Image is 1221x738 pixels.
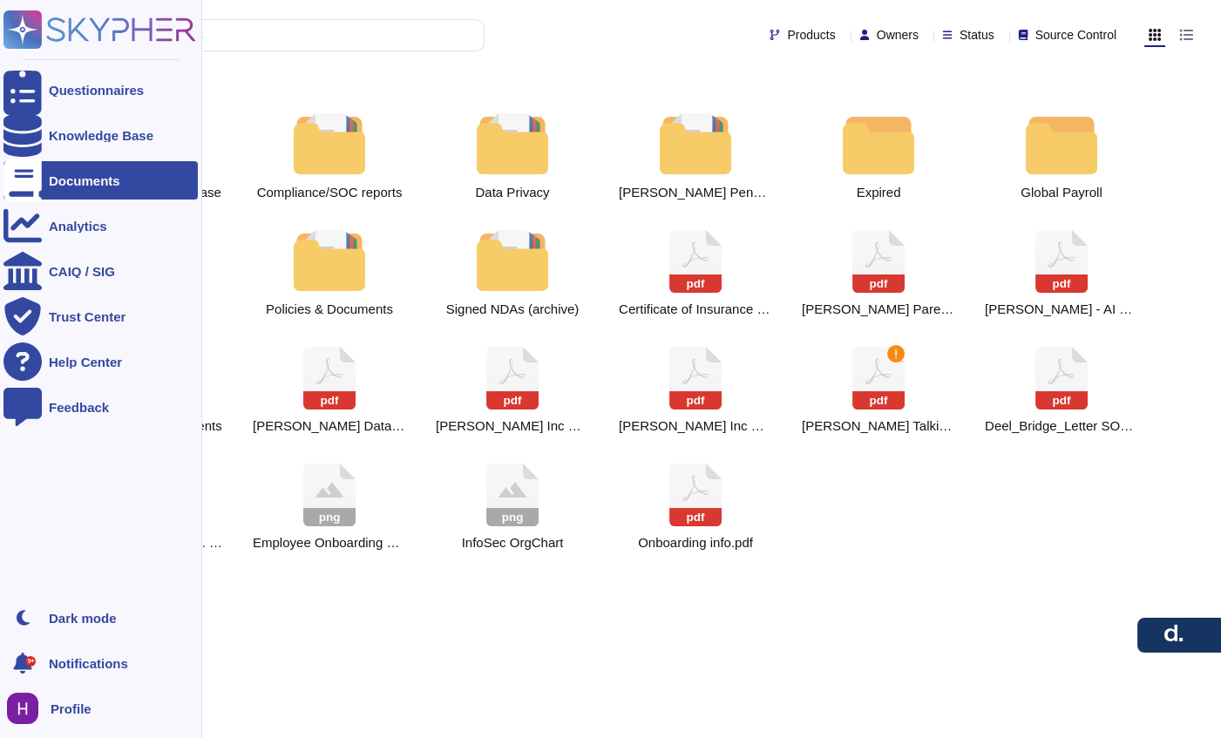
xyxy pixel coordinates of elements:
span: Compliance/SOC reports [257,185,403,200]
span: Data Privacy [475,185,549,200]
span: Deel_Bridge_Letter SOC 1 - 30_June_2025.pdf [985,418,1138,434]
span: Products [787,29,835,41]
a: Analytics [3,207,198,245]
div: Help Center [49,355,122,369]
div: Analytics [49,220,107,233]
span: Employee Onboarding action:owner.png [253,535,406,551]
span: Profile [51,702,92,715]
input: Search by keywords [69,20,484,51]
span: Global Payroll [1021,185,1102,200]
a: Help Center [3,342,198,381]
span: Signed NDAs (archive) [446,301,580,317]
span: COI Deel Inc 2025.pdf [619,301,772,317]
span: Deel Inc Certificate of Incumbency May 2024 (3).pdf [436,418,589,434]
a: Trust Center [3,297,198,335]
div: Knowledge Base [49,129,153,142]
span: Source Control [1035,29,1116,41]
a: Questionnaires [3,71,198,109]
div: Questionnaires [49,84,144,97]
div: Feedback [49,401,109,414]
span: Deel - Organization Chart .pptx.pdf [802,301,955,317]
div: Trust Center [49,310,125,323]
span: Onboarding info.pdf [638,535,753,551]
img: user [7,693,38,724]
div: 9+ [25,656,36,667]
span: Deel Data Sub-Processors_LIVE.pdf [253,418,406,434]
div: Dark mode [49,612,117,625]
span: Deel PR Talking Points.pdf [802,418,955,434]
span: Deel Inc Credit Check 2025.pdf [619,418,772,434]
a: CAIQ / SIG [3,252,198,290]
a: Knowledge Base [3,116,198,154]
button: user [3,689,51,728]
a: Feedback [3,388,198,426]
span: InfoSec Team Org Chart.png [462,535,564,551]
span: DEEL AI - AI Governance and Compliance Documentation (4).pdf [985,301,1138,317]
span: Policies & Documents [266,301,393,317]
span: Status [960,29,994,41]
span: Owners [877,29,919,41]
a: Documents [3,161,198,200]
div: CAIQ / SIG [49,265,115,278]
span: Expired [857,185,901,200]
div: Documents [49,174,120,187]
span: Notifications [49,657,128,670]
span: Deel Penetration Testing Attestation Letter [619,185,772,200]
